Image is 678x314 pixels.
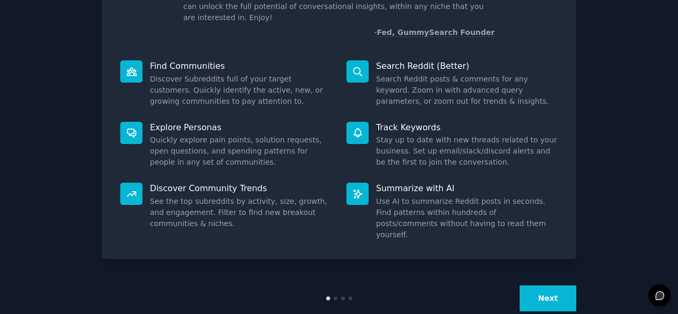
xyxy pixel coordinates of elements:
[376,60,558,71] p: Search Reddit (Better)
[376,134,558,168] dd: Stay up to date with new threads related to your business. Set up email/slack/discord alerts and ...
[150,122,332,133] p: Explore Personas
[520,285,576,311] button: Next
[376,183,558,194] p: Summarize with AI
[376,196,558,240] dd: Use AI to summarize Reddit posts in seconds. Find patterns within hundreds of posts/comments with...
[377,28,495,37] a: Fed, GummySearch Founder
[150,183,332,194] p: Discover Community Trends
[150,134,332,168] dd: Quickly explore pain points, solution requests, open questions, and spending patterns for people ...
[376,74,558,107] dd: Search Reddit posts & comments for any keyword. Zoom in with advanced query parameters, or zoom o...
[150,196,332,229] dd: See the top subreddits by activity, size, growth, and engagement. Filter to find new breakout com...
[374,27,495,38] div: -
[376,122,558,133] p: Track Keywords
[150,60,332,71] p: Find Communities
[150,74,332,107] dd: Discover Subreddits full of your target customers. Quickly identify the active, new, or growing c...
